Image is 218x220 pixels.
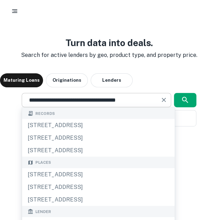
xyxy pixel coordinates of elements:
[35,160,51,166] span: Places
[22,181,175,193] div: [STREET_ADDRESS]
[22,132,175,144] div: [STREET_ADDRESS]
[159,95,169,105] button: Clear
[22,119,175,132] div: [STREET_ADDRESS]
[91,73,133,87] button: Lenders
[15,36,203,50] h3: Turn data into deals.
[183,164,218,198] iframe: Chat Widget
[22,168,175,181] div: [STREET_ADDRESS]
[22,144,175,157] div: [STREET_ADDRESS]
[22,193,175,206] div: [STREET_ADDRESS]
[35,110,55,116] span: Records
[15,51,203,59] p: Search for active lenders by geo, product type, and property price.
[35,208,51,214] span: Lender
[46,73,88,87] button: Originations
